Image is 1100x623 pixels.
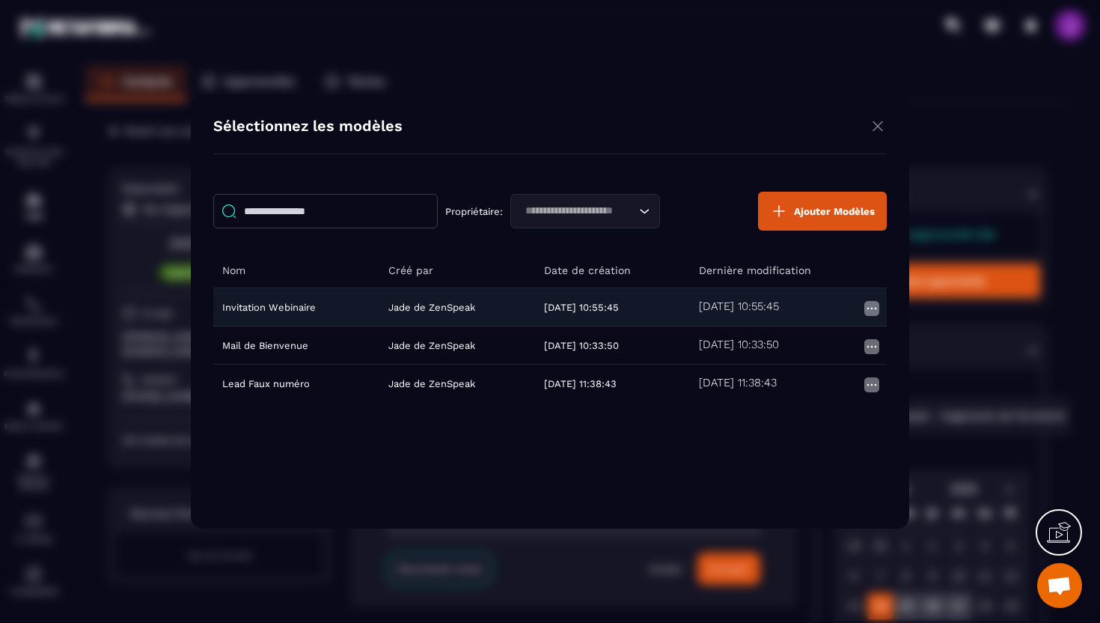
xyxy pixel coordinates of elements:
[699,300,779,314] h5: [DATE] 10:55:45
[213,365,379,403] td: Lead Faux numéro
[379,326,535,365] td: Jade de ZenSpeak
[863,376,881,394] img: more icon
[699,338,779,353] h5: [DATE] 10:33:50
[535,326,691,365] td: [DATE] 10:33:50
[213,326,379,365] td: Mail de Bienvenue
[510,194,660,228] div: Search for option
[863,338,881,356] img: more icon
[863,300,881,317] img: more icon
[535,253,691,288] th: Date de création
[794,206,875,217] span: Ajouter Modèles
[758,192,887,231] button: Ajouter Modèles
[770,202,788,220] img: plus
[690,253,887,288] th: Dernière modification
[445,206,503,217] p: Propriétaire:
[379,253,535,288] th: Créé par
[213,288,379,326] td: Invitation Webinaire
[535,288,691,326] td: [DATE] 10:55:45
[1037,563,1082,608] div: Ouvrir le chat
[213,253,379,288] th: Nom
[869,117,887,136] img: close
[699,376,777,391] h5: [DATE] 11:38:43
[213,117,403,139] h4: Sélectionnez les modèles
[535,365,691,403] td: [DATE] 11:38:43
[379,365,535,403] td: Jade de ZenSpeak
[520,203,635,219] input: Search for option
[379,288,535,326] td: Jade de ZenSpeak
